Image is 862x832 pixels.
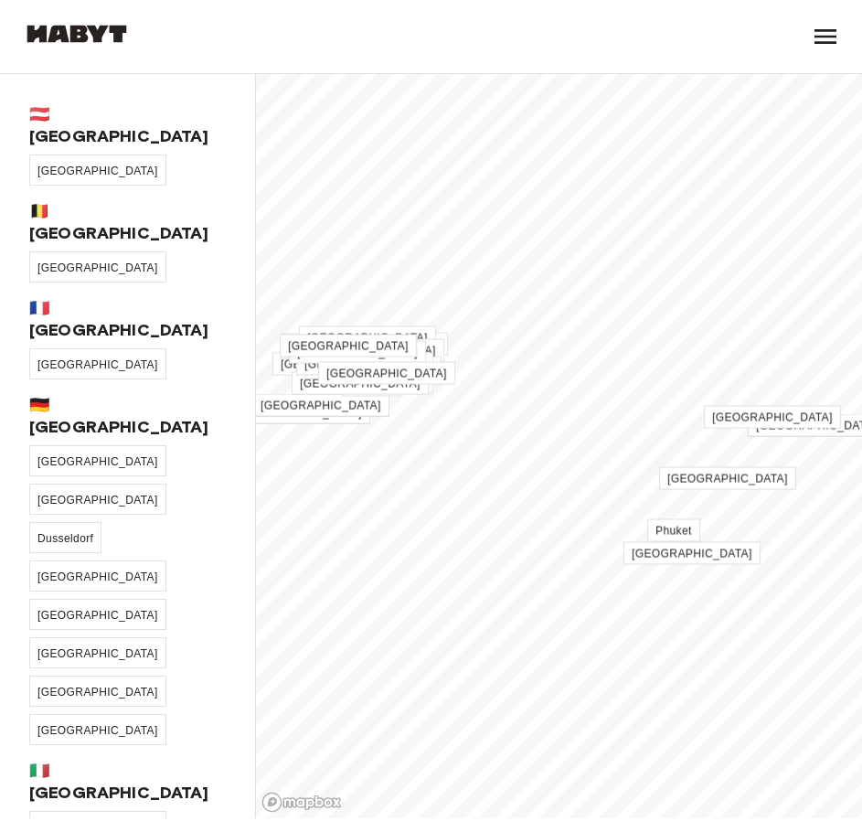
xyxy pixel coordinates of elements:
[288,340,409,353] span: [GEOGRAPHIC_DATA]
[299,326,436,349] a: [GEOGRAPHIC_DATA]
[29,297,226,341] span: 🇫🇷 [GEOGRAPHIC_DATA]
[623,542,761,565] a: [GEOGRAPHIC_DATA]
[319,338,440,351] span: [GEOGRAPHIC_DATA]
[29,445,166,476] a: [GEOGRAPHIC_DATA]
[29,599,166,630] a: [GEOGRAPHIC_DATA]
[297,347,418,359] span: [GEOGRAPHIC_DATA]
[29,522,101,553] a: Dusseldorf
[256,74,862,818] canvas: Map
[647,522,700,541] div: Map marker
[318,365,455,384] div: Map marker
[655,525,692,538] span: Phuket
[280,335,417,357] a: [GEOGRAPHIC_DATA]
[29,155,166,186] a: [GEOGRAPHIC_DATA]
[282,334,419,357] a: [GEOGRAPHIC_DATA]
[304,358,425,371] span: [GEOGRAPHIC_DATA]
[37,494,158,507] span: [GEOGRAPHIC_DATA]
[318,362,455,385] a: [GEOGRAPHIC_DATA]
[29,348,166,379] a: [GEOGRAPHIC_DATA]
[272,356,410,375] div: Map marker
[342,377,400,396] div: Map marker
[37,647,158,660] span: [GEOGRAPHIC_DATA]
[281,358,401,371] span: [GEOGRAPHIC_DATA]
[647,519,700,542] a: Phuket
[29,200,226,244] span: 🇧🇪 [GEOGRAPHIC_DATA]
[300,378,420,390] span: [GEOGRAPHIC_DATA]
[37,571,158,583] span: [GEOGRAPHIC_DATA]
[37,455,158,468] span: [GEOGRAPHIC_DATA]
[37,165,158,177] span: [GEOGRAPHIC_DATA]
[37,358,158,371] span: [GEOGRAPHIC_DATA]
[307,332,428,345] span: [GEOGRAPHIC_DATA]
[37,532,93,545] span: Dusseldorf
[22,25,132,43] img: Habyt
[29,637,166,668] a: [GEOGRAPHIC_DATA]
[712,411,833,424] span: [GEOGRAPHIC_DATA]
[29,676,166,707] a: [GEOGRAPHIC_DATA]
[304,359,442,379] div: Map marker
[296,356,433,375] div: Map marker
[659,467,796,490] a: [GEOGRAPHIC_DATA]
[289,344,426,363] div: Map marker
[37,686,158,699] span: [GEOGRAPHIC_DATA]
[29,560,166,592] a: [GEOGRAPHIC_DATA]
[623,545,761,564] div: Map marker
[29,394,226,438] span: 🇩🇪 [GEOGRAPHIC_DATA]
[29,251,166,283] a: [GEOGRAPHIC_DATA]
[667,473,788,485] span: [GEOGRAPHIC_DATA]
[280,337,417,357] div: Map marker
[659,470,796,489] div: Map marker
[281,339,418,358] div: Map marker
[261,400,381,412] span: [GEOGRAPHIC_DATA]
[326,368,447,380] span: [GEOGRAPHIC_DATA]
[233,404,370,423] div: Map marker
[37,724,158,737] span: [GEOGRAPHIC_DATA]
[632,548,752,560] span: [GEOGRAPHIC_DATA]
[29,103,226,147] span: 🇦🇹 [GEOGRAPHIC_DATA]
[299,329,436,348] div: Map marker
[252,394,389,417] a: [GEOGRAPHIC_DATA]
[704,406,841,429] a: [GEOGRAPHIC_DATA]
[292,375,429,394] div: Map marker
[261,792,342,813] a: Mapbox logo
[37,261,158,274] span: [GEOGRAPHIC_DATA]
[29,714,166,745] a: [GEOGRAPHIC_DATA]
[292,372,429,395] a: [GEOGRAPHIC_DATA]
[29,484,166,515] a: [GEOGRAPHIC_DATA]
[252,397,389,416] div: Map marker
[296,353,433,376] a: [GEOGRAPHIC_DATA]
[315,345,436,357] span: [GEOGRAPHIC_DATA]
[704,409,841,428] div: Map marker
[37,609,158,622] span: [GEOGRAPHIC_DATA]
[29,760,226,804] span: 🇮🇹 [GEOGRAPHIC_DATA]
[272,353,410,376] a: [GEOGRAPHIC_DATA]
